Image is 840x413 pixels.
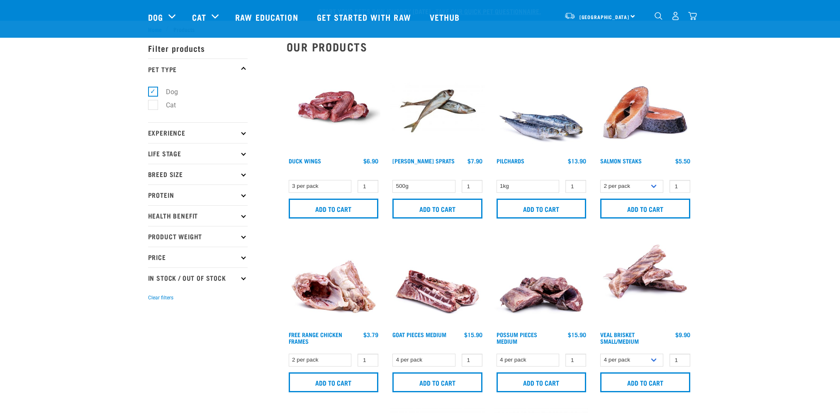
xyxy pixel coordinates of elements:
[227,0,308,34] a: Raw Education
[289,159,321,162] a: Duck Wings
[598,60,692,154] img: 1148 Salmon Steaks 01
[148,164,248,185] p: Breed Size
[392,372,482,392] input: Add to cart
[497,159,524,162] a: Pilchards
[287,60,381,154] img: Raw Essentials Duck Wings Raw Meaty Bones For Pets
[598,233,692,328] img: 1207 Veal Brisket 4pp 01
[462,354,482,367] input: 1
[564,12,575,19] img: van-moving.png
[670,354,690,367] input: 1
[363,158,378,164] div: $6.90
[568,331,586,338] div: $15.90
[148,122,248,143] p: Experience
[600,372,690,392] input: Add to cart
[392,333,446,336] a: Goat Pieces Medium
[565,354,586,367] input: 1
[390,233,485,328] img: 1197 Goat Pieces Medium 01
[655,12,662,20] img: home-icon-1@2x.png
[148,58,248,79] p: Pet Type
[600,333,639,343] a: Veal Brisket Small/Medium
[421,0,470,34] a: Vethub
[671,12,680,20] img: user.png
[670,180,690,193] input: 1
[464,331,482,338] div: $15.90
[675,158,690,164] div: $5.50
[148,38,248,58] p: Filter products
[497,372,587,392] input: Add to cart
[358,180,378,193] input: 1
[287,233,381,328] img: 1236 Chicken Frame Turks 01
[148,11,163,23] a: Dog
[390,60,485,154] img: Jack Mackarel Sparts Raw Fish For Dogs
[688,12,697,20] img: home-icon@2x.png
[600,159,642,162] a: Salmon Steaks
[289,372,379,392] input: Add to cart
[392,159,455,162] a: [PERSON_NAME] Sprats
[494,233,589,328] img: 1203 Possum Pieces Medium 01
[148,143,248,164] p: Life Stage
[153,100,179,110] label: Cat
[675,331,690,338] div: $9.90
[287,40,692,53] h2: Our Products
[494,60,589,154] img: Four Whole Pilchards
[565,180,586,193] input: 1
[497,333,537,343] a: Possum Pieces Medium
[462,180,482,193] input: 1
[363,331,378,338] div: $3.79
[148,267,248,288] p: In Stock / Out Of Stock
[568,158,586,164] div: $13.90
[289,199,379,219] input: Add to cart
[600,199,690,219] input: Add to cart
[153,87,181,97] label: Dog
[192,11,206,23] a: Cat
[148,294,173,301] button: Clear filters
[289,333,342,343] a: Free Range Chicken Frames
[148,205,248,226] p: Health Benefit
[358,354,378,367] input: 1
[148,247,248,267] p: Price
[392,199,482,219] input: Add to cart
[467,158,482,164] div: $7.90
[309,0,421,34] a: Get started with Raw
[497,199,587,219] input: Add to cart
[148,185,248,205] p: Protein
[148,226,248,247] p: Product Weight
[579,15,630,18] span: [GEOGRAPHIC_DATA]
